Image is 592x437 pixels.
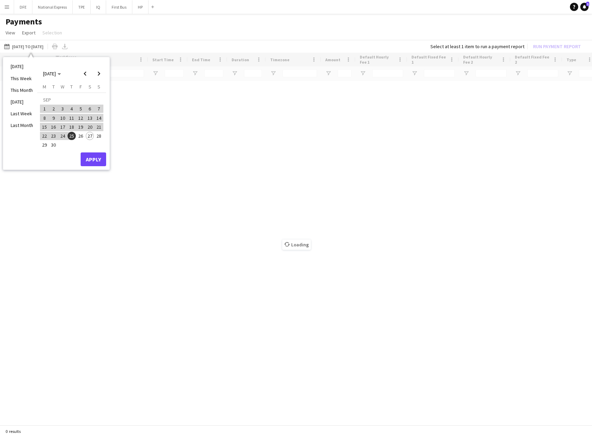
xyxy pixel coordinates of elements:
[58,122,67,131] button: 17-09-2025
[85,122,94,131] button: 20-09-2025
[86,123,94,131] span: 20
[70,84,73,90] span: T
[49,122,58,131] button: 16-09-2025
[22,30,35,36] span: Export
[7,61,37,72] li: [DATE]
[59,114,67,122] span: 10
[7,96,37,108] li: [DATE]
[68,105,76,113] span: 4
[76,105,85,113] span: 5
[49,104,58,113] button: 02-09-2025
[40,114,49,122] span: 8
[19,28,38,37] a: Export
[58,104,67,113] button: 03-09-2025
[58,131,67,140] button: 24-09-2025
[85,113,94,122] button: 13-09-2025
[6,30,15,36] span: View
[58,113,67,122] button: 10-09-2025
[40,122,49,131] button: 15-09-2025
[68,114,76,122] span: 11
[91,0,106,14] button: IQ
[85,104,94,113] button: 06-09-2025
[580,3,589,11] a: 1
[67,131,76,140] button: 25-09-2025
[67,122,76,131] button: 18-09-2025
[61,84,64,90] span: W
[3,42,45,51] button: [DATE] to [DATE]
[430,43,524,50] div: Select at least 1 item to run a payment report
[132,0,149,14] button: HP
[67,104,76,113] button: 04-09-2025
[14,0,32,14] button: DFE
[40,141,49,149] span: 29
[86,132,94,140] span: 27
[40,140,49,149] button: 29-09-2025
[81,152,106,166] button: Apply
[40,123,49,131] span: 15
[95,123,103,131] span: 21
[3,28,18,37] a: View
[106,0,132,14] button: First Bus
[43,71,56,77] span: [DATE]
[50,114,58,122] span: 9
[7,84,37,96] li: This Month
[50,105,58,113] span: 2
[86,114,94,122] span: 13
[86,105,94,113] span: 6
[40,113,49,122] button: 08-09-2025
[94,104,103,113] button: 07-09-2025
[98,84,100,90] span: S
[78,67,92,81] button: Previous month
[76,113,85,122] button: 12-09-2025
[80,84,82,90] span: F
[43,84,46,90] span: M
[76,122,85,131] button: 19-09-2025
[59,132,67,140] span: 24
[50,141,58,149] span: 30
[76,104,85,113] button: 05-09-2025
[94,131,103,140] button: 28-09-2025
[40,105,49,113] span: 1
[40,67,64,80] button: Choose month and year
[7,119,37,131] li: Last Month
[68,123,76,131] span: 18
[40,95,103,104] td: SEP
[59,123,67,131] span: 17
[94,122,103,131] button: 21-09-2025
[49,131,58,140] button: 23-09-2025
[7,73,37,84] li: This Week
[40,104,49,113] button: 01-09-2025
[73,0,91,14] button: TPE
[95,114,103,122] span: 14
[76,123,85,131] span: 19
[40,132,49,140] span: 22
[59,105,67,113] span: 3
[89,84,91,90] span: S
[49,113,58,122] button: 09-09-2025
[67,113,76,122] button: 11-09-2025
[95,105,103,113] span: 7
[92,67,106,81] button: Next month
[7,108,37,119] li: Last Week
[76,131,85,140] button: 26-09-2025
[85,131,94,140] button: 27-09-2025
[586,2,589,6] span: 1
[76,114,85,122] span: 12
[52,84,55,90] span: T
[94,113,103,122] button: 14-09-2025
[40,131,49,140] button: 22-09-2025
[32,0,73,14] button: National Express
[95,132,103,140] span: 28
[68,132,76,140] span: 25
[76,132,85,140] span: 26
[282,239,311,250] span: Loading
[49,140,58,149] button: 30-09-2025
[50,123,58,131] span: 16
[50,132,58,140] span: 23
